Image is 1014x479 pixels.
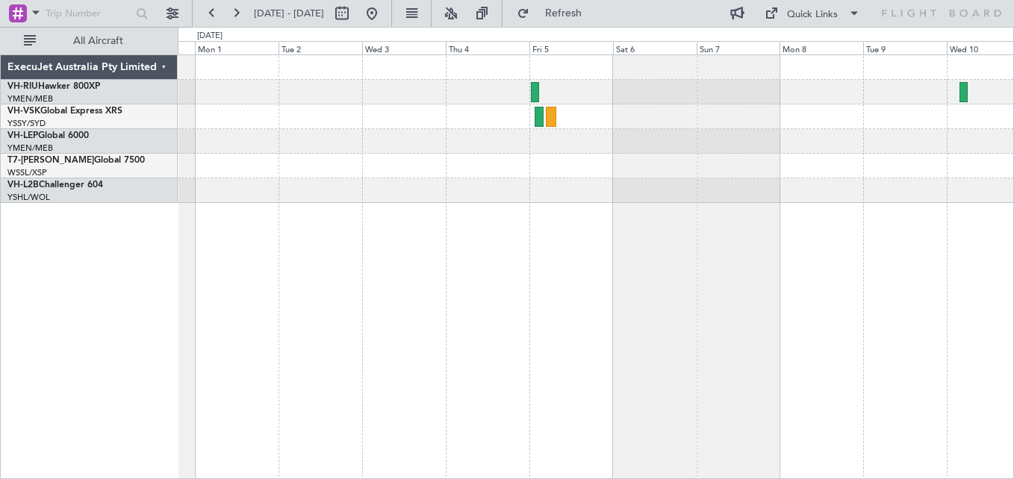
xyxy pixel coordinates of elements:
span: VH-RIU [7,82,38,91]
div: Thu 4 [446,41,529,54]
input: Trip Number [46,2,131,25]
button: Quick Links [757,1,868,25]
div: [DATE] [197,30,223,43]
a: VH-VSKGlobal Express XRS [7,107,122,116]
a: YSSY/SYD [7,118,46,129]
span: Refresh [532,8,595,19]
div: Wed 3 [362,41,446,54]
div: Quick Links [787,7,838,22]
div: Fri 5 [529,41,613,54]
a: T7-[PERSON_NAME]Global 7500 [7,156,145,165]
span: [DATE] - [DATE] [254,7,324,20]
a: VH-LEPGlobal 6000 [7,131,89,140]
a: YMEN/MEB [7,143,53,154]
span: VH-LEP [7,131,38,140]
span: VH-VSK [7,107,40,116]
div: Tue 2 [279,41,362,54]
div: Mon 8 [780,41,863,54]
div: Mon 1 [195,41,279,54]
a: VH-RIUHawker 800XP [7,82,100,91]
div: Sat 6 [613,41,697,54]
div: Tue 9 [863,41,947,54]
span: VH-L2B [7,181,39,190]
span: All Aircraft [39,36,158,46]
a: YSHL/WOL [7,192,50,203]
a: WSSL/XSP [7,167,47,178]
span: T7-[PERSON_NAME] [7,156,94,165]
div: Sun 7 [697,41,780,54]
button: All Aircraft [16,29,162,53]
button: Refresh [510,1,600,25]
a: VH-L2BChallenger 604 [7,181,103,190]
a: YMEN/MEB [7,93,53,104]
